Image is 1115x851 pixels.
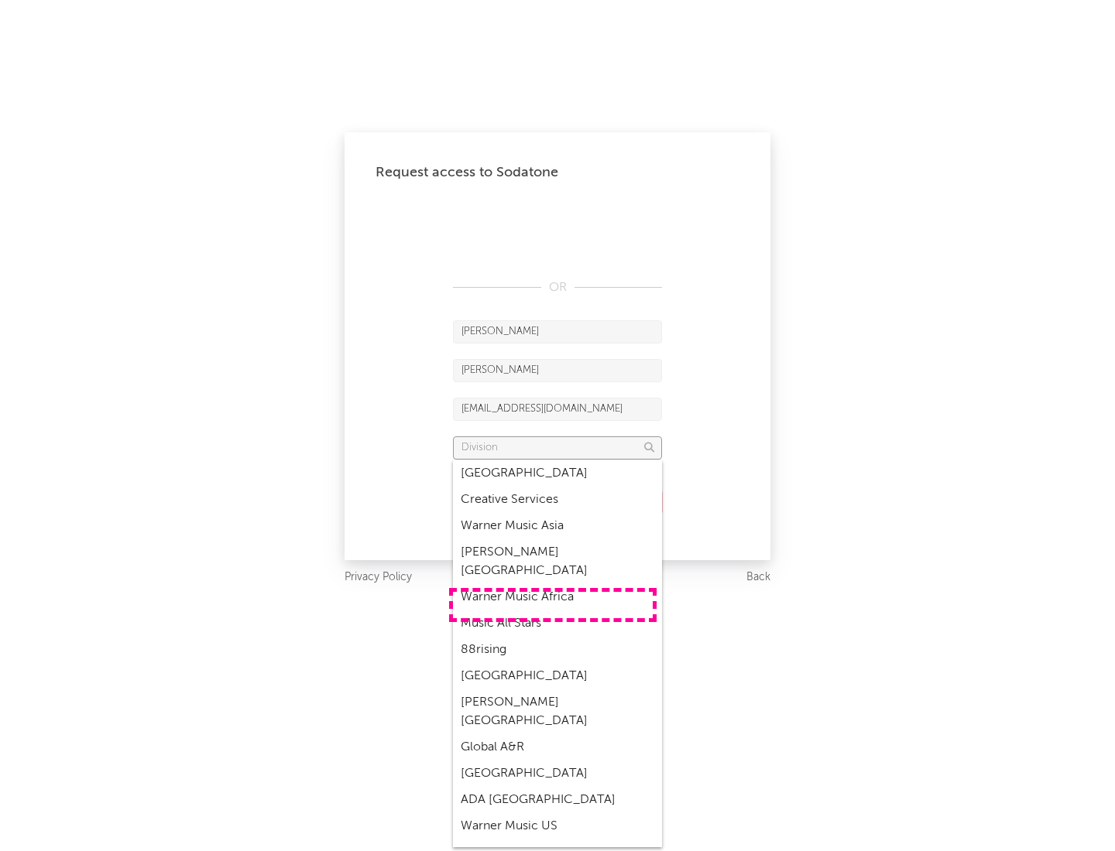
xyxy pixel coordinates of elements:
[453,689,662,734] div: [PERSON_NAME] [GEOGRAPHIC_DATA]
[453,734,662,760] div: Global A&R
[453,663,662,689] div: [GEOGRAPHIC_DATA]
[453,359,662,382] input: Last Name
[746,568,770,587] a: Back
[453,813,662,839] div: Warner Music US
[453,487,662,513] div: Creative Services
[453,787,662,813] div: ADA [GEOGRAPHIC_DATA]
[453,584,662,610] div: Warner Music Africa
[453,539,662,584] div: [PERSON_NAME] [GEOGRAPHIC_DATA]
[453,637,662,663] div: 88rising
[453,279,662,297] div: OR
[345,568,412,587] a: Privacy Policy
[453,460,662,487] div: [GEOGRAPHIC_DATA]
[453,760,662,787] div: [GEOGRAPHIC_DATA]
[376,163,739,182] div: Request access to Sodatone
[453,436,662,460] input: Division
[453,513,662,539] div: Warner Music Asia
[453,610,662,637] div: Music All Stars
[453,320,662,343] input: First Name
[453,398,662,421] input: Email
